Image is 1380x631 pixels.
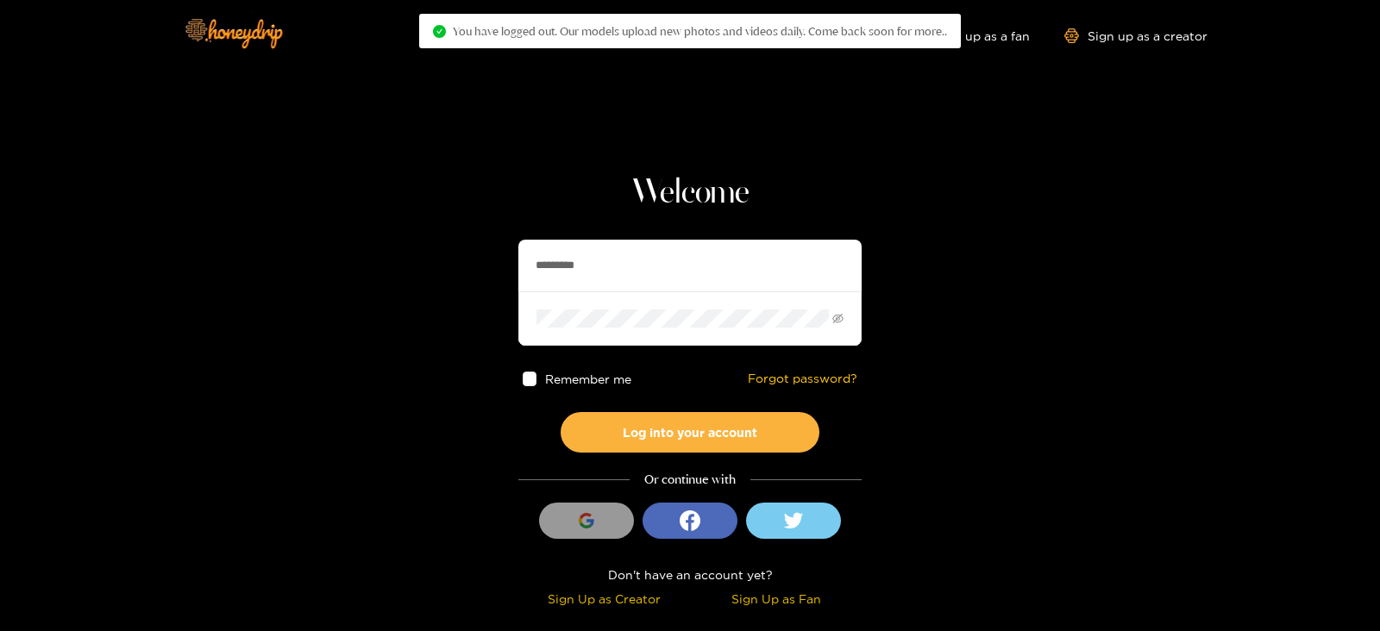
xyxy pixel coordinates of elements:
[518,470,862,490] div: Or continue with
[912,28,1030,43] a: Sign up as a fan
[1064,28,1207,43] a: Sign up as a creator
[433,25,446,38] span: check-circle
[832,313,844,324] span: eye-invisible
[523,589,686,609] div: Sign Up as Creator
[694,589,857,609] div: Sign Up as Fan
[453,24,947,38] span: You have logged out. Our models upload new photos and videos daily. Come back soon for more..
[748,372,857,386] a: Forgot password?
[518,172,862,214] h1: Welcome
[546,372,632,385] span: Remember me
[518,565,862,584] div: Don't have an account yet?
[561,412,819,453] button: Log into your account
